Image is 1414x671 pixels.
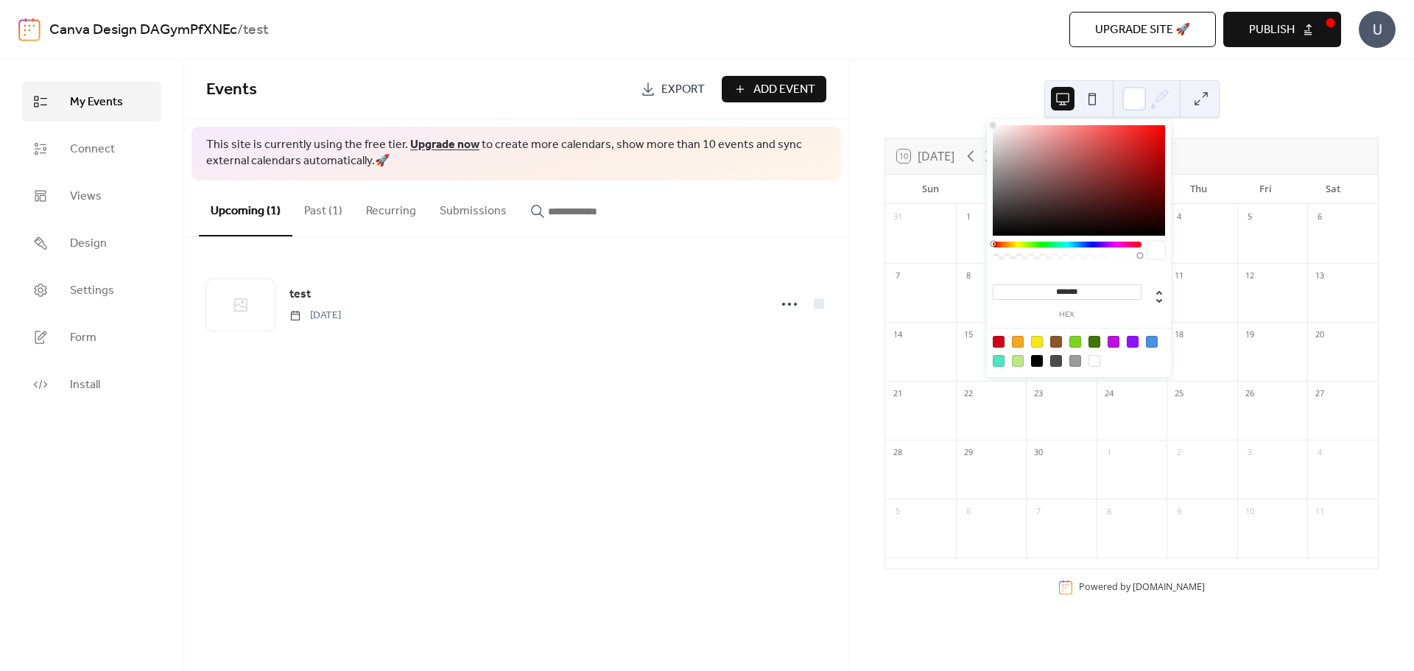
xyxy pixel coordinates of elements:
[1312,268,1328,284] div: 13
[960,386,977,402] div: 22
[897,175,964,204] div: Sun
[960,209,977,225] div: 1
[22,82,161,122] a: My Events
[993,311,1142,319] label: hex
[1242,504,1258,520] div: 10
[960,504,977,520] div: 6
[1171,209,1187,225] div: 4
[1095,21,1190,39] span: Upgrade site 🚀
[1101,386,1117,402] div: 24
[1133,580,1205,593] a: [DOMAIN_NAME]
[289,285,311,304] a: test
[1031,355,1043,367] div: #000000
[1030,504,1047,520] div: 7
[960,445,977,461] div: 29
[70,282,114,300] span: Settings
[1232,175,1299,204] div: Fri
[289,286,311,303] span: test
[1242,209,1258,225] div: 5
[890,445,906,461] div: 28
[1069,336,1081,348] div: #7ED321
[22,270,161,310] a: Settings
[1299,175,1366,204] div: Sat
[1165,175,1232,204] div: Thu
[890,386,906,402] div: 21
[70,376,100,394] span: Install
[410,133,479,156] a: Upgrade now
[1171,504,1187,520] div: 9
[289,308,341,323] span: [DATE]
[354,180,428,235] button: Recurring
[22,365,161,404] a: Install
[1171,386,1187,402] div: 25
[993,336,1005,348] div: #D0021B
[22,176,161,216] a: Views
[1069,355,1081,367] div: #9B9B9B
[206,137,826,170] span: This site is currently using the free tier. to create more calendars, show more than 10 events an...
[1312,327,1328,343] div: 20
[1223,12,1341,47] button: Publish
[1069,12,1216,47] button: Upgrade site 🚀
[22,223,161,263] a: Design
[49,16,237,44] a: Canva Design DAGymPfXNEc
[1312,504,1328,520] div: 11
[661,81,705,99] span: Export
[964,175,1031,204] div: Mon
[890,327,906,343] div: 14
[1359,11,1396,48] div: U
[1171,445,1187,461] div: 2
[206,74,257,106] span: Events
[428,180,518,235] button: Submissions
[1031,336,1043,348] div: #F8E71C
[22,317,161,357] a: Form
[890,268,906,284] div: 7
[753,81,815,99] span: Add Event
[1050,336,1062,348] div: #8B572A
[1312,209,1328,225] div: 6
[243,16,269,44] b: test
[237,16,243,44] b: /
[1249,21,1295,39] span: Publish
[960,268,977,284] div: 8
[1312,445,1328,461] div: 4
[1079,580,1205,593] div: Powered by
[22,129,161,169] a: Connect
[70,235,107,253] span: Design
[890,504,906,520] div: 5
[1030,386,1047,402] div: 23
[1108,336,1119,348] div: #BD10E0
[1242,327,1258,343] div: 19
[18,18,41,41] img: logo
[960,327,977,343] div: 15
[292,180,354,235] button: Past (1)
[1012,355,1024,367] div: #B8E986
[1242,386,1258,402] div: 26
[1242,268,1258,284] div: 12
[199,180,292,236] button: Upcoming (1)
[70,188,102,205] span: Views
[1242,445,1258,461] div: 3
[70,141,115,158] span: Connect
[1030,445,1047,461] div: 30
[1127,336,1139,348] div: #9013FE
[1101,445,1117,461] div: 1
[722,76,826,102] button: Add Event
[1171,327,1187,343] div: 18
[1171,268,1187,284] div: 11
[993,355,1005,367] div: #50E3C2
[1101,504,1117,520] div: 8
[1012,336,1024,348] div: #F5A623
[1088,336,1100,348] div: #417505
[630,76,716,102] a: Export
[70,329,96,347] span: Form
[1088,355,1100,367] div: #FFFFFF
[1146,336,1158,348] div: #4A90E2
[890,209,906,225] div: 31
[1312,386,1328,402] div: 27
[1050,355,1062,367] div: #4A4A4A
[70,94,123,111] span: My Events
